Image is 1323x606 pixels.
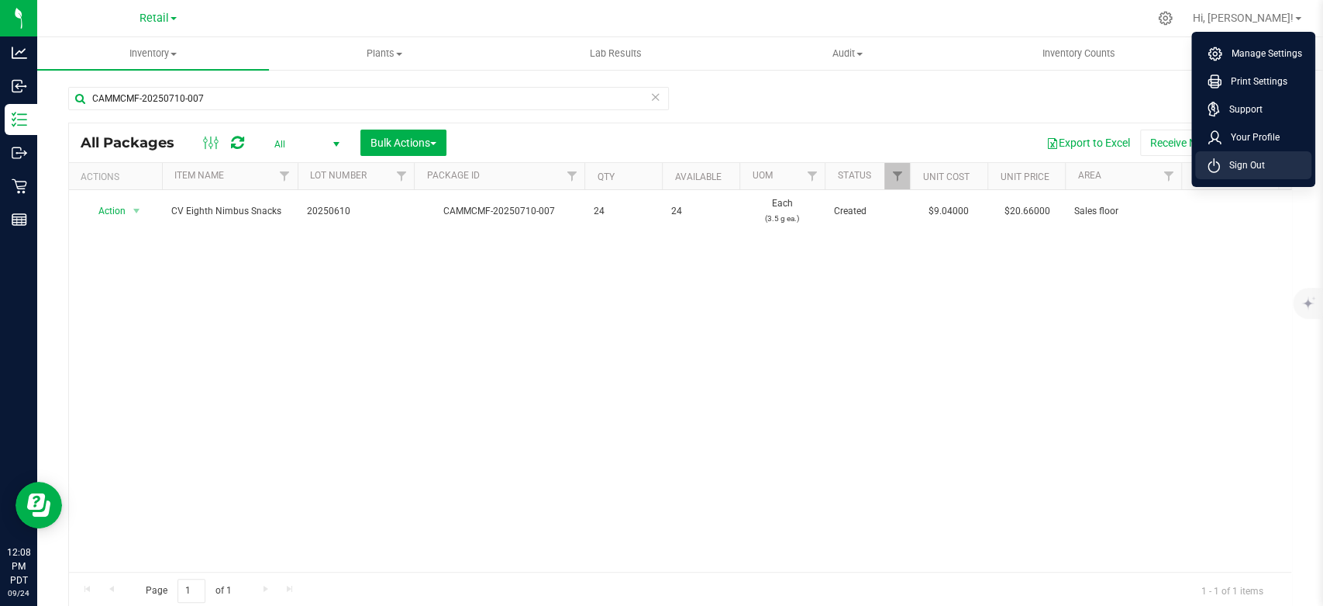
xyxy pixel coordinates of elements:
[140,12,169,25] span: Retail
[1036,130,1140,156] button: Export to Excel
[650,87,661,107] span: Clear
[671,204,730,219] span: 24
[12,212,27,227] inline-svg: Reports
[1000,171,1049,182] a: Unit Price
[388,163,414,189] a: Filter
[922,171,969,182] a: Unit Cost
[426,170,479,181] a: Package ID
[569,47,663,61] span: Lab Results
[1193,12,1294,24] span: Hi, [PERSON_NAME]!
[732,37,963,70] a: Audit
[360,130,446,156] button: Bulk Actions
[1156,163,1181,189] a: Filter
[12,178,27,194] inline-svg: Retail
[910,190,987,232] td: $9.04000
[1220,102,1263,117] span: Support
[1222,46,1302,61] span: Manage Settings
[12,145,27,161] inline-svg: Outbound
[963,37,1194,70] a: Inventory Counts
[270,47,500,61] span: Plants
[1195,151,1311,179] li: Sign Out
[12,45,27,61] inline-svg: Analytics
[1140,130,1268,156] button: Receive Non-Cannabis
[997,200,1058,223] span: $20.66000
[12,78,27,94] inline-svg: Inbound
[412,204,587,219] div: CAMMCMF-20250710-007
[884,163,910,189] a: Filter
[749,196,815,226] span: Each
[594,204,653,219] span: 24
[127,200,146,222] span: select
[559,163,584,189] a: Filter
[837,170,870,181] a: Status
[834,204,901,219] span: Created
[37,37,269,70] a: Inventory
[1189,579,1276,602] span: 1 - 1 of 1 items
[1077,170,1101,181] a: Area
[81,134,190,151] span: All Packages
[37,47,269,61] span: Inventory
[674,171,721,182] a: Available
[1156,11,1175,26] div: Manage settings
[310,170,366,181] a: Lot Number
[68,87,669,110] input: Search Package ID, Item Name, SKU, Lot or Part Number...
[370,137,436,149] span: Bulk Actions
[1074,204,1172,219] span: Sales floor
[597,171,614,182] a: Qty
[732,47,963,61] span: Audit
[171,204,288,219] span: CV Eighth Nimbus Snacks
[799,163,825,189] a: Filter
[1022,47,1136,61] span: Inventory Counts
[752,170,772,181] a: UOM
[12,112,27,127] inline-svg: Inventory
[1220,158,1265,173] span: Sign Out
[81,171,156,182] div: Actions
[174,170,224,181] a: Item Name
[7,545,30,587] p: 12:08 PM PDT
[133,579,244,603] span: Page of 1
[269,37,501,70] a: Plants
[16,482,62,528] iframe: Resource center
[84,200,126,222] span: Action
[307,204,405,219] span: 20250610
[749,211,815,226] p: (3.5 g ea.)
[1221,130,1280,145] span: Your Profile
[7,587,30,599] p: 09/24
[272,163,298,189] a: Filter
[177,579,205,603] input: 1
[1208,102,1305,117] a: Support
[500,37,732,70] a: Lab Results
[1221,74,1287,89] span: Print Settings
